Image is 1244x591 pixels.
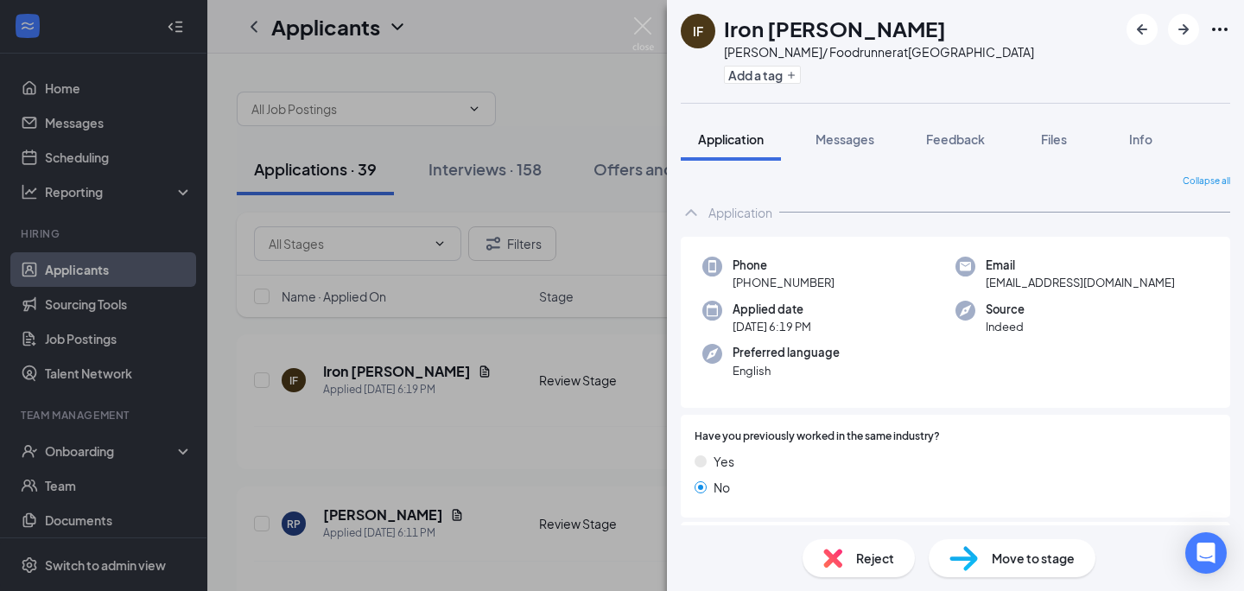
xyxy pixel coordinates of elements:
[856,549,894,568] span: Reject
[693,22,703,40] div: IF
[1132,19,1152,40] svg: ArrowLeftNew
[733,318,811,335] span: [DATE] 6:19 PM
[708,204,772,221] div: Application
[1209,19,1230,40] svg: Ellipses
[733,274,835,291] span: [PHONE_NUMBER]
[733,344,840,361] span: Preferred language
[1185,532,1227,574] div: Open Intercom Messenger
[1173,19,1194,40] svg: ArrowRight
[698,131,764,147] span: Application
[816,131,874,147] span: Messages
[926,131,985,147] span: Feedback
[714,452,734,471] span: Yes
[992,549,1075,568] span: Move to stage
[786,70,797,80] svg: Plus
[1183,175,1230,188] span: Collapse all
[1127,14,1158,45] button: ArrowLeftNew
[1041,131,1067,147] span: Files
[714,478,730,497] span: No
[1168,14,1199,45] button: ArrowRight
[986,274,1175,291] span: [EMAIL_ADDRESS][DOMAIN_NAME]
[724,14,946,43] h1: Iron [PERSON_NAME]
[733,301,811,318] span: Applied date
[986,318,1025,335] span: Indeed
[986,301,1025,318] span: Source
[695,429,940,445] span: Have you previously worked in the same industry?
[724,66,801,84] button: PlusAdd a tag
[733,362,840,379] span: English
[724,43,1034,60] div: [PERSON_NAME]/ Foodrunner at [GEOGRAPHIC_DATA]
[1129,131,1152,147] span: Info
[733,257,835,274] span: Phone
[986,257,1175,274] span: Email
[681,202,701,223] svg: ChevronUp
